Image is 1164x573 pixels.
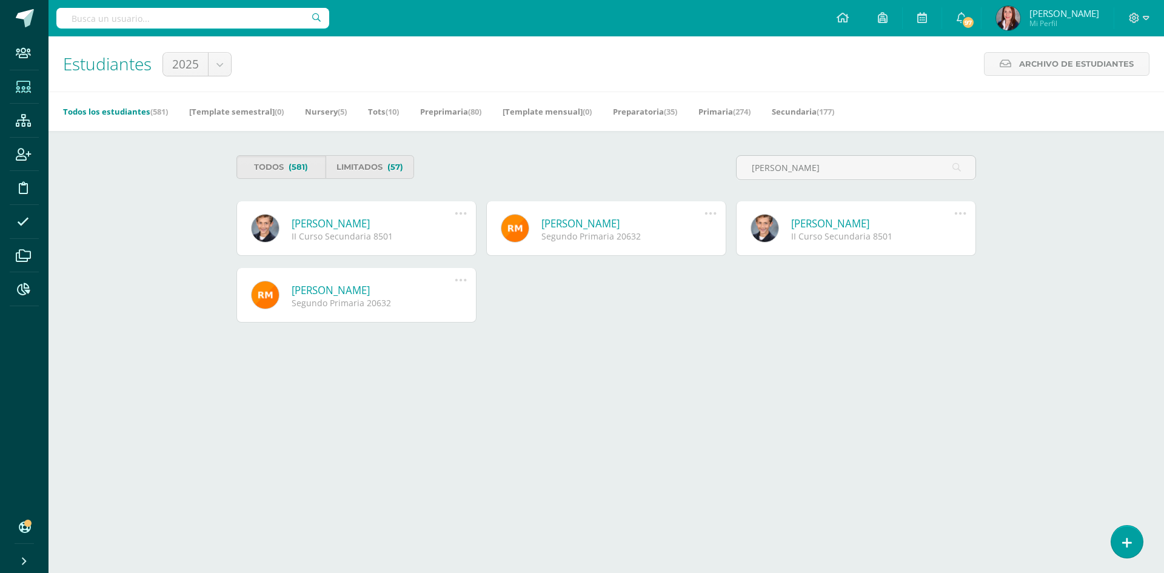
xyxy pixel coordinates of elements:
span: (581) [289,156,308,178]
span: 97 [962,16,975,29]
span: (57) [387,156,403,178]
div: Segundo Primaria 20632 [292,297,455,309]
a: [Template mensual](0) [503,102,592,121]
a: [PERSON_NAME] [541,216,704,230]
img: f519f5c71b4249acbc874d735f4f43e2.png [996,6,1020,30]
span: (581) [150,106,168,117]
span: (35) [664,106,677,117]
a: Primaria(274) [698,102,751,121]
a: [PERSON_NAME] [292,216,455,230]
span: Estudiantes [63,52,152,75]
span: (80) [468,106,481,117]
div: Segundo Primaria 20632 [541,230,704,242]
a: [PERSON_NAME] [292,283,455,297]
a: Preparatoria(35) [613,102,677,121]
span: Archivo de Estudiantes [1019,53,1134,75]
span: 2025 [172,53,199,76]
a: Todos los estudiantes(581) [63,102,168,121]
span: (177) [817,106,834,117]
div: II Curso Secundaria 8501 [292,230,455,242]
a: Preprimaria(80) [420,102,481,121]
span: (0) [275,106,284,117]
a: [Template semestral](0) [189,102,284,121]
input: Busca al estudiante aquí... [737,156,975,179]
span: (5) [338,106,347,117]
a: Nursery(5) [305,102,347,121]
span: (10) [386,106,399,117]
span: (274) [733,106,751,117]
input: Busca un usuario... [56,8,329,28]
span: (0) [583,106,592,117]
span: Mi Perfil [1029,18,1099,28]
a: Secundaria(177) [772,102,834,121]
a: Todos(581) [236,155,326,179]
a: Tots(10) [368,102,399,121]
div: II Curso Secundaria 8501 [791,230,954,242]
span: [PERSON_NAME] [1029,7,1099,19]
a: 2025 [163,53,231,76]
a: Archivo de Estudiantes [984,52,1149,76]
a: Limitados(57) [326,155,415,179]
a: [PERSON_NAME] [791,216,954,230]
